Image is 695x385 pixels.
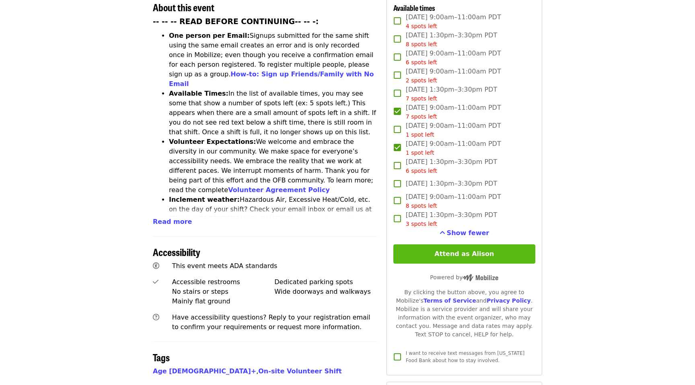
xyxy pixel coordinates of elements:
[406,168,437,174] span: 6 spots left
[463,274,498,281] img: Powered by Mobilize
[258,367,341,375] a: On-site Volunteer Shift
[406,131,434,138] span: 1 spot left
[169,90,228,97] strong: Available Times:
[406,149,434,156] span: 1 spot left
[406,203,437,209] span: 8 spots left
[406,350,524,363] span: I want to receive text messages from [US_STATE] Food Bank about how to stay involved.
[440,228,489,238] button: See more timeslots
[274,277,377,287] div: Dedicated parking spots
[406,31,497,49] span: [DATE] 1:30pm–3:30pm PDT
[406,41,437,47] span: 8 spots left
[169,195,377,243] li: Hazardous Air, Excessive Heat/Cold, etc. on the day of your shift? Check your email inbox or emai...
[447,229,489,237] span: Show fewer
[153,350,170,364] span: Tags
[393,288,535,339] div: By clicking the button above, you agree to Mobilize's and . Mobilize is a service provider and wi...
[406,59,437,66] span: 6 spots left
[406,221,437,227] span: 3 spots left
[172,277,275,287] div: Accessible restrooms
[169,31,377,89] li: Signups submitted for the same shift using the same email creates an error and is only recorded o...
[406,77,437,84] span: 2 spots left
[153,278,158,286] i: check icon
[169,137,377,195] li: We welcome and embrace the diversity in our community. We make space for everyone’s accessibility...
[424,297,476,304] a: Terms of Service
[153,367,256,375] a: Age [DEMOGRAPHIC_DATA]+
[406,95,437,102] span: 7 spots left
[228,186,330,194] a: Volunteer Agreement Policy
[274,287,377,297] div: Wide doorways and walkways
[153,217,192,227] button: Read more
[406,113,437,120] span: 7 spots left
[153,17,319,26] strong: -- -- -- READ BEFORE CONTINUING-- -- -:
[169,32,250,39] strong: One person per Email:
[153,218,192,225] span: Read more
[169,196,240,203] strong: Inclement weather:
[406,179,497,188] span: [DATE] 1:30pm–3:30pm PDT
[406,139,501,157] span: [DATE] 9:00am–11:00am PDT
[172,297,275,306] div: Mainly flat ground
[169,138,256,145] strong: Volunteer Expectations:
[169,89,377,137] li: In the list of available times, you may see some that show a number of spots left (ex: 5 spots le...
[406,210,497,228] span: [DATE] 1:30pm–3:30pm PDT
[172,287,275,297] div: No stairs or steps
[406,121,501,139] span: [DATE] 9:00am–11:00am PDT
[153,313,159,321] i: question-circle icon
[153,245,200,259] span: Accessibility
[406,12,501,31] span: [DATE] 9:00am–11:00am PDT
[487,297,531,304] a: Privacy Policy
[406,23,437,29] span: 4 spots left
[406,157,497,175] span: [DATE] 1:30pm–3:30pm PDT
[172,262,278,270] span: This event meets ADA standards
[393,244,535,264] button: Attend as Alison
[172,313,370,331] span: Have accessibility questions? Reply to your registration email to confirm your requirements or re...
[406,67,501,85] span: [DATE] 9:00am–11:00am PDT
[430,274,498,281] span: Powered by
[406,192,501,210] span: [DATE] 9:00am–11:00am PDT
[406,49,501,67] span: [DATE] 9:00am–11:00am PDT
[169,70,374,88] a: How-to: Sign up Friends/Family with No Email
[406,85,497,103] span: [DATE] 1:30pm–3:30pm PDT
[393,2,435,13] span: Available times
[406,103,501,121] span: [DATE] 9:00am–11:00am PDT
[153,367,258,375] span: ,
[153,262,159,270] i: universal-access icon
